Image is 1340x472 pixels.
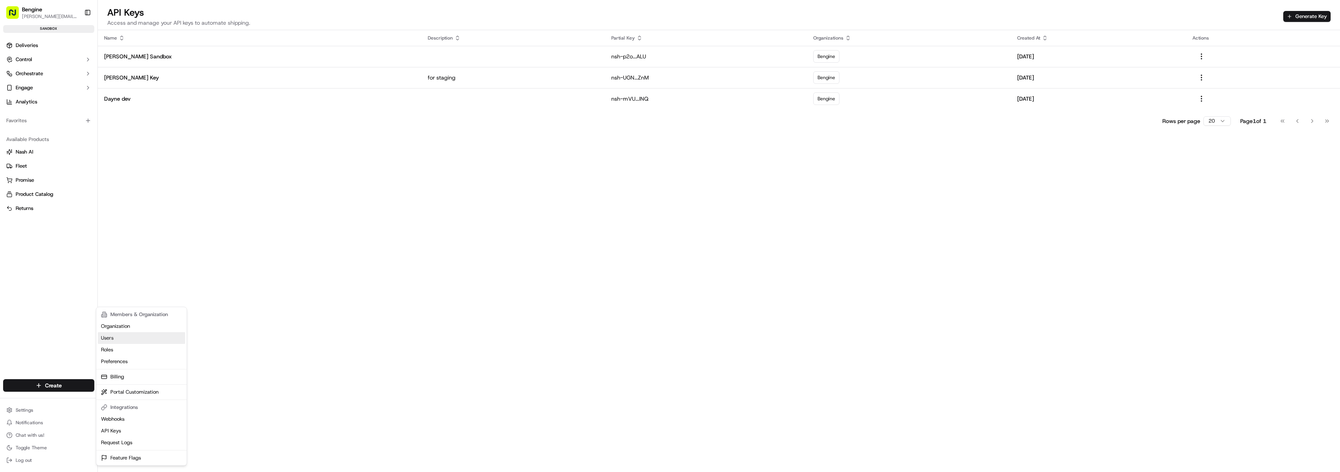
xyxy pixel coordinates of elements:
[98,320,185,332] a: Organization
[8,31,142,44] p: Welcome 👋
[8,114,14,121] div: 📗
[66,114,72,121] div: 💻
[98,356,185,367] a: Preferences
[20,51,141,59] input: Got a question? Start typing here...
[78,133,95,139] span: Pylon
[98,371,185,383] a: Billing
[55,132,95,139] a: Powered byPylon
[98,386,185,398] a: Portal Customization
[8,8,23,24] img: Nash
[98,344,185,356] a: Roles
[8,75,22,89] img: 1736555255976-a54dd68f-1ca7-489b-9aae-adbdc363a1c4
[16,114,60,121] span: Knowledge Base
[98,437,185,448] a: Request Logs
[133,77,142,87] button: Start new chat
[98,401,185,413] div: Integrations
[74,114,126,121] span: API Documentation
[63,110,129,125] a: 💻API Documentation
[27,83,99,89] div: We're available if you need us!
[98,413,185,425] a: Webhooks
[98,425,185,437] a: API Keys
[98,309,185,320] div: Members & Organization
[27,75,128,83] div: Start new chat
[5,110,63,125] a: 📗Knowledge Base
[98,452,185,464] a: Feature Flags
[98,332,185,344] a: Users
